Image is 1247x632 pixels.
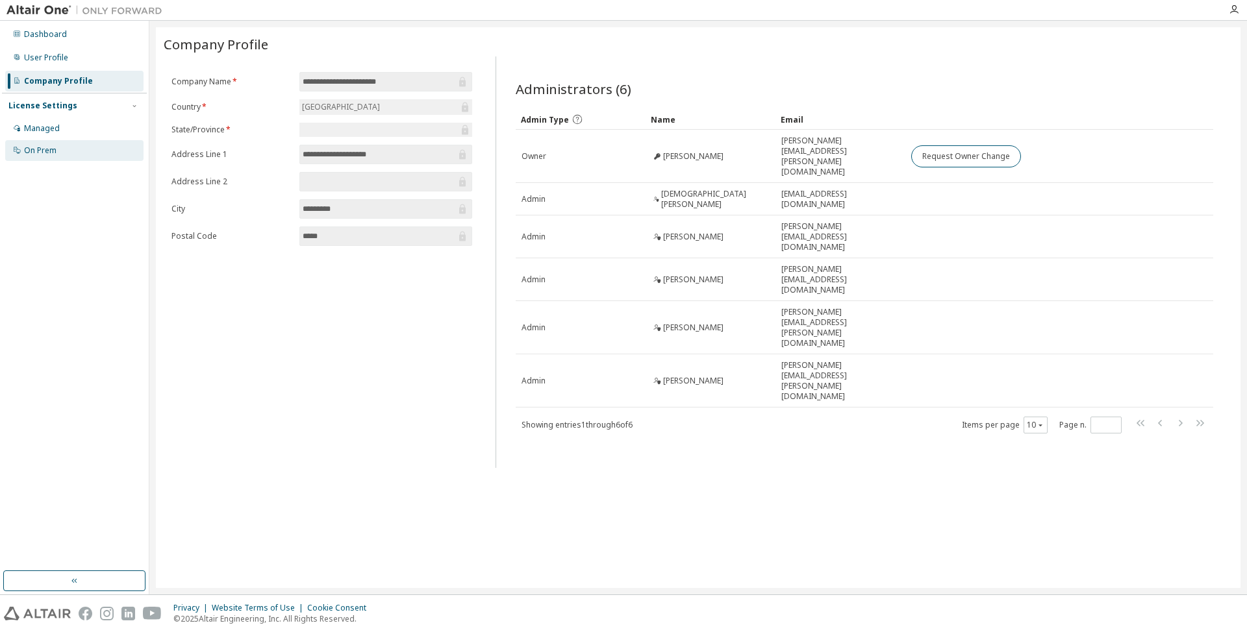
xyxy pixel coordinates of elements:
label: Address Line 1 [171,149,292,160]
span: Administrators (6) [516,80,631,98]
div: [GEOGRAPHIC_DATA] [300,100,382,114]
div: Email [781,109,900,130]
span: [PERSON_NAME] [663,151,724,162]
img: facebook.svg [79,607,92,620]
button: Request Owner Change [911,145,1021,167]
span: Items per page [962,417,1048,433]
span: Admin Type [521,114,569,125]
div: [GEOGRAPHIC_DATA] [299,99,472,115]
span: Admin [522,274,546,285]
div: Name [651,109,770,130]
span: [PERSON_NAME][EMAIL_ADDRESS][DOMAIN_NAME] [781,221,900,252]
div: Managed [24,123,60,134]
button: 10 [1027,420,1044,430]
span: [PERSON_NAME][EMAIL_ADDRESS][PERSON_NAME][DOMAIN_NAME] [781,136,900,177]
div: User Profile [24,53,68,63]
img: instagram.svg [100,607,114,620]
span: Admin [522,322,546,333]
div: Cookie Consent [307,603,374,613]
div: Privacy [173,603,212,613]
div: Website Terms of Use [212,603,307,613]
label: City [171,204,292,214]
img: altair_logo.svg [4,607,71,620]
img: linkedin.svg [121,607,135,620]
span: [PERSON_NAME] [663,232,724,242]
label: State/Province [171,125,292,135]
img: youtube.svg [143,607,162,620]
span: Owner [522,151,546,162]
img: Altair One [6,4,169,17]
span: Page n. [1059,417,1122,433]
span: [PERSON_NAME] [663,274,724,285]
span: Showing entries 1 through 6 of 6 [522,419,633,430]
div: On Prem [24,145,57,156]
span: [PERSON_NAME][EMAIL_ADDRESS][DOMAIN_NAME] [781,264,900,295]
span: Admin [522,232,546,242]
span: [DEMOGRAPHIC_DATA][PERSON_NAME] [661,189,770,210]
span: [PERSON_NAME][EMAIL_ADDRESS][PERSON_NAME][DOMAIN_NAME] [781,360,900,402]
div: Dashboard [24,29,67,40]
span: [PERSON_NAME] [663,376,724,386]
span: [PERSON_NAME] [663,322,724,333]
span: [PERSON_NAME][EMAIL_ADDRESS][PERSON_NAME][DOMAIN_NAME] [781,307,900,348]
span: Admin [522,376,546,386]
p: © 2025 Altair Engineering, Inc. All Rights Reserved. [173,613,374,624]
label: Company Name [171,77,292,87]
label: Address Line 2 [171,176,292,187]
label: Country [171,102,292,112]
div: License Settings [8,101,77,111]
span: Admin [522,194,546,204]
span: Company Profile [164,35,268,53]
label: Postal Code [171,231,292,241]
span: [EMAIL_ADDRESS][DOMAIN_NAME] [781,189,900,210]
div: Company Profile [24,76,93,86]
